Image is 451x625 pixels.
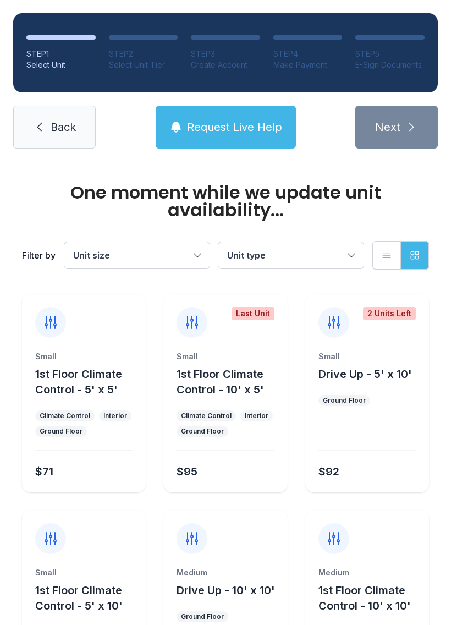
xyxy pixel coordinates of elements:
div: One moment while we update unit availability... [22,184,429,219]
button: Unit size [64,242,210,268]
div: Ground Floor [181,427,224,436]
span: 1st Floor Climate Control - 10' x 5' [177,368,264,396]
span: Request Live Help [187,119,282,135]
div: STEP 5 [355,48,425,59]
div: Select Unit [26,59,96,70]
div: Ground Floor [181,612,224,621]
div: $95 [177,464,197,479]
button: Unit type [218,242,364,268]
div: Interior [245,412,268,420]
div: Medium [318,567,416,578]
div: $71 [35,464,53,479]
span: Unit size [73,250,110,261]
div: Small [177,351,274,362]
div: 2 Units Left [363,307,416,320]
span: Drive Up - 5' x 10' [318,368,412,381]
span: Back [51,119,76,135]
div: STEP 1 [26,48,96,59]
div: Create Account [191,59,260,70]
span: Unit type [227,250,266,261]
div: STEP 2 [109,48,178,59]
div: Ground Floor [40,427,82,436]
span: 1st Floor Climate Control - 5' x 5' [35,368,122,396]
div: Small [318,351,416,362]
div: $92 [318,464,339,479]
div: STEP 4 [273,48,343,59]
span: 1st Floor Climate Control - 5' x 10' [35,584,123,612]
span: 1st Floor Climate Control - 10' x 10' [318,584,411,612]
button: 1st Floor Climate Control - 5' x 10' [35,583,141,613]
div: Medium [177,567,274,578]
button: 1st Floor Climate Control - 5' x 5' [35,366,141,397]
button: 1st Floor Climate Control - 10' x 10' [318,583,425,613]
div: Climate Control [181,412,232,420]
button: Drive Up - 10' x 10' [177,583,275,598]
div: Select Unit Tier [109,59,178,70]
div: Last Unit [232,307,274,320]
div: Small [35,567,133,578]
span: Next [375,119,400,135]
div: Small [35,351,133,362]
div: Climate Control [40,412,90,420]
button: 1st Floor Climate Control - 10' x 5' [177,366,283,397]
div: Ground Floor [323,396,366,405]
div: Filter by [22,249,56,262]
div: Make Payment [273,59,343,70]
div: E-Sign Documents [355,59,425,70]
div: STEP 3 [191,48,260,59]
div: Interior [103,412,127,420]
span: Drive Up - 10' x 10' [177,584,275,597]
button: Drive Up - 5' x 10' [318,366,412,382]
